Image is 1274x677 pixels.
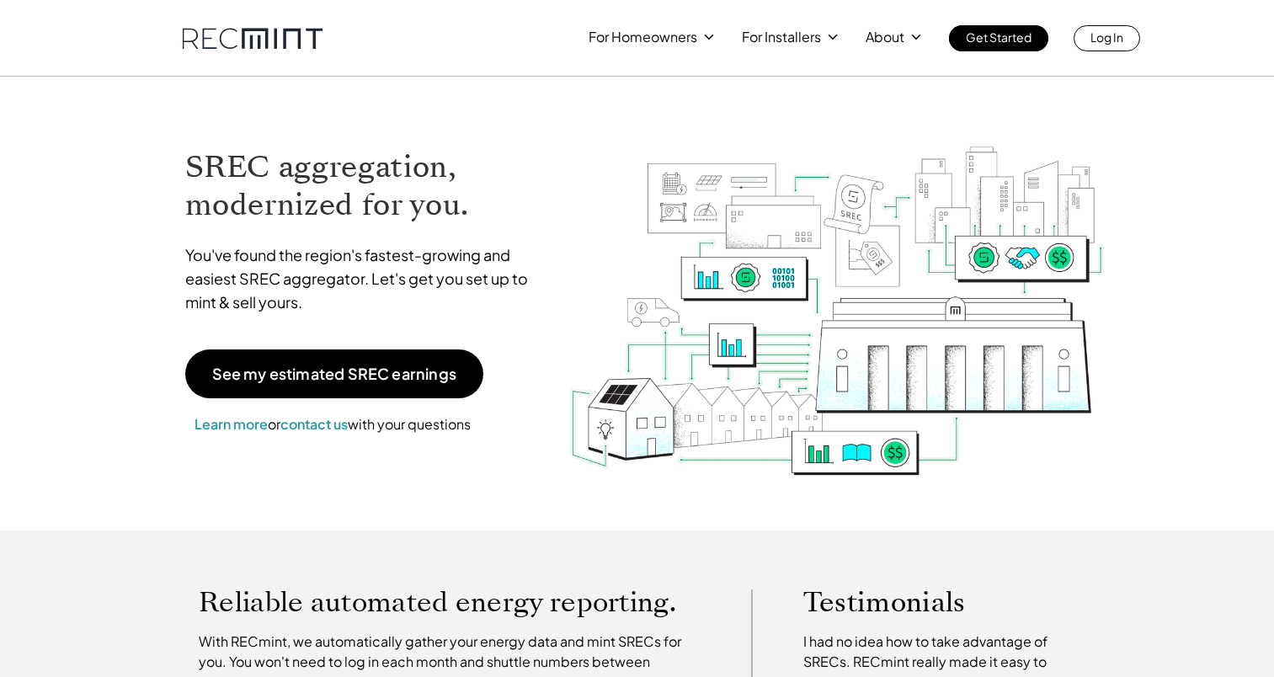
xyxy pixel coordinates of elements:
a: Log In [1074,25,1140,51]
p: You've found the region's fastest-growing and easiest SREC aggregator. Let's get you set up to mi... [185,243,544,314]
p: See my estimated SREC earnings [212,366,456,381]
p: For Installers [742,25,821,49]
p: About [866,25,904,49]
a: Get Started [949,25,1048,51]
a: See my estimated SREC earnings [185,349,483,398]
p: For Homeowners [589,25,697,49]
p: Log In [1090,25,1123,49]
p: Get Started [966,25,1031,49]
p: Reliable automated energy reporting. [199,589,701,615]
p: Testimonials [803,589,1054,615]
a: Learn more [195,415,268,433]
a: contact us [280,415,348,433]
p: or with your questions [185,413,480,435]
img: RECmint value cycle [568,102,1106,480]
h1: SREC aggregation, modernized for you. [185,148,544,224]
